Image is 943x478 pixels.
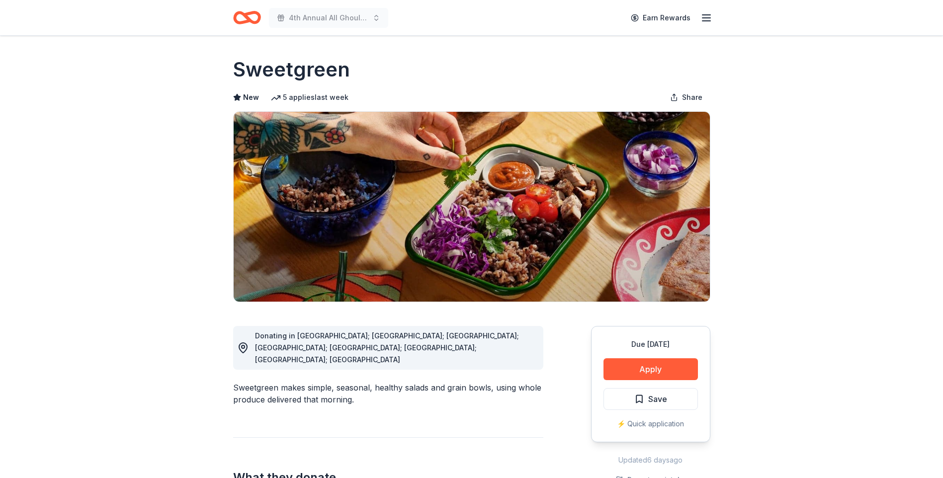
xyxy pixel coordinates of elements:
[603,358,698,380] button: Apply
[662,87,710,107] button: Share
[234,112,710,302] img: Image for Sweetgreen
[233,56,350,83] h1: Sweetgreen
[271,91,348,103] div: 5 applies last week
[682,91,702,103] span: Share
[243,91,259,103] span: New
[269,8,388,28] button: 4th Annual All Ghouls Gala
[233,6,261,29] a: Home
[648,393,667,405] span: Save
[603,418,698,430] div: ⚡️ Quick application
[603,338,698,350] div: Due [DATE]
[591,454,710,466] div: Updated 6 days ago
[255,331,519,364] span: Donating in [GEOGRAPHIC_DATA]; [GEOGRAPHIC_DATA]; [GEOGRAPHIC_DATA]; [GEOGRAPHIC_DATA]; [GEOGRAPH...
[603,388,698,410] button: Save
[289,12,368,24] span: 4th Annual All Ghouls Gala
[233,382,543,405] div: Sweetgreen makes simple, seasonal, healthy salads and grain bowls, using whole produce delivered ...
[625,9,696,27] a: Earn Rewards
